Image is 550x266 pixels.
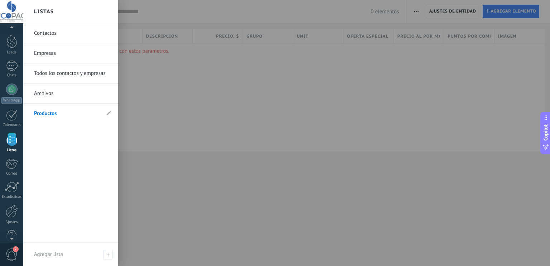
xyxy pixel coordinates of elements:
[1,97,22,104] div: WhatsApp
[34,0,54,23] h2: Listas
[34,84,111,104] a: Archivos
[34,43,111,63] a: Empresas
[13,246,19,252] span: 2
[1,50,22,55] div: Leads
[34,104,100,124] a: Productos
[542,124,549,141] span: Copilot
[1,220,22,224] div: Ajustes
[1,73,22,78] div: Chats
[103,250,113,260] span: Agregar lista
[1,171,22,176] div: Correo
[34,63,111,84] a: Todos los contactos y empresas
[34,23,111,43] a: Contactos
[1,148,22,153] div: Listas
[1,195,22,199] div: Estadísticas
[34,251,63,258] span: Agregar lista
[1,123,22,128] div: Calendario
